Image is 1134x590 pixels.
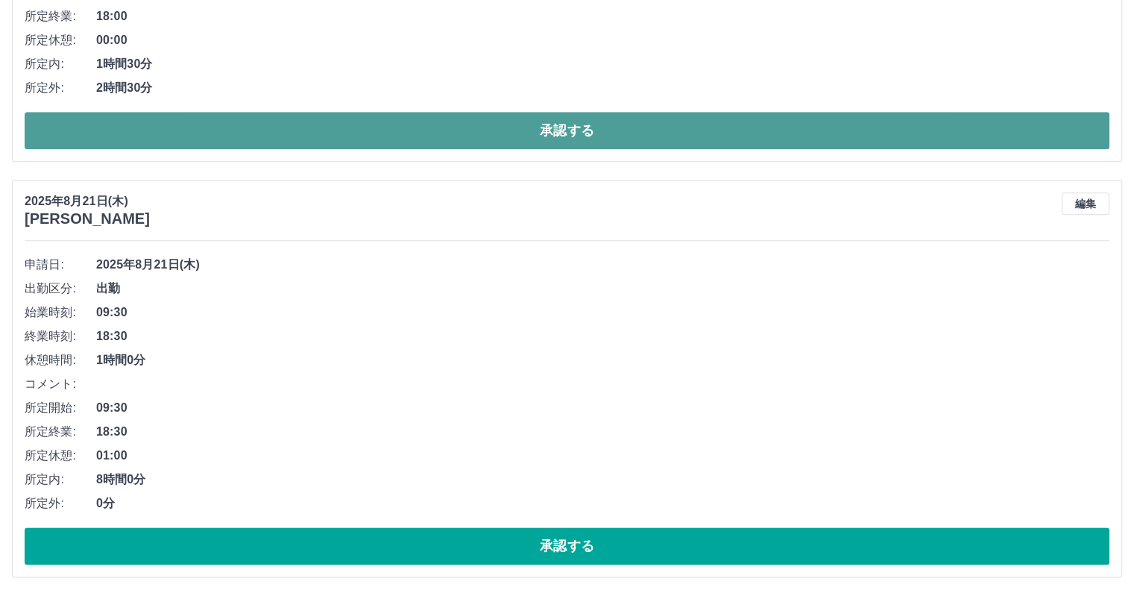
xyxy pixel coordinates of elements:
[96,399,1109,417] span: 09:30
[25,327,96,345] span: 終業時刻:
[96,495,1109,512] span: 0分
[96,280,1109,298] span: 出勤
[25,471,96,489] span: 所定内:
[96,423,1109,441] span: 18:30
[25,351,96,369] span: 休憩時間:
[96,471,1109,489] span: 8時間0分
[1062,192,1109,215] button: 編集
[25,495,96,512] span: 所定外:
[25,447,96,465] span: 所定休憩:
[25,31,96,49] span: 所定休憩:
[96,7,1109,25] span: 18:00
[96,55,1109,73] span: 1時間30分
[96,304,1109,321] span: 09:30
[96,31,1109,49] span: 00:00
[25,527,1109,565] button: 承認する
[25,192,150,210] p: 2025年8月21日(木)
[96,256,1109,274] span: 2025年8月21日(木)
[25,399,96,417] span: 所定開始:
[25,210,150,227] h3: [PERSON_NAME]
[25,55,96,73] span: 所定内:
[96,327,1109,345] span: 18:30
[25,7,96,25] span: 所定終業:
[25,112,1109,149] button: 承認する
[96,351,1109,369] span: 1時間0分
[25,280,96,298] span: 出勤区分:
[25,79,96,97] span: 所定外:
[25,423,96,441] span: 所定終業:
[25,375,96,393] span: コメント:
[25,304,96,321] span: 始業時刻:
[96,447,1109,465] span: 01:00
[25,256,96,274] span: 申請日:
[96,79,1109,97] span: 2時間30分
